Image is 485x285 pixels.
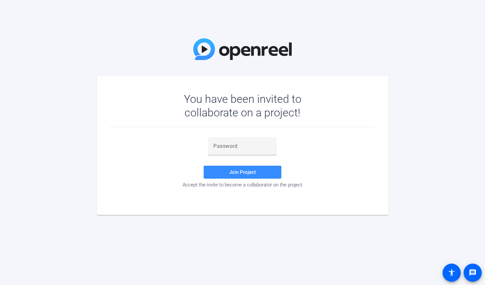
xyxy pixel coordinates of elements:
button: Join Project [204,166,281,179]
mat-icon: accessibility [448,269,456,277]
span: Join Project [229,169,256,175]
input: Password [213,142,272,150]
div: Accept the invite to become a collaborator on the project [110,182,375,188]
div: You have been invited to collaborate on a project! [165,92,320,119]
img: OpenReel Logo [193,38,292,60]
mat-icon: message [469,269,477,277]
